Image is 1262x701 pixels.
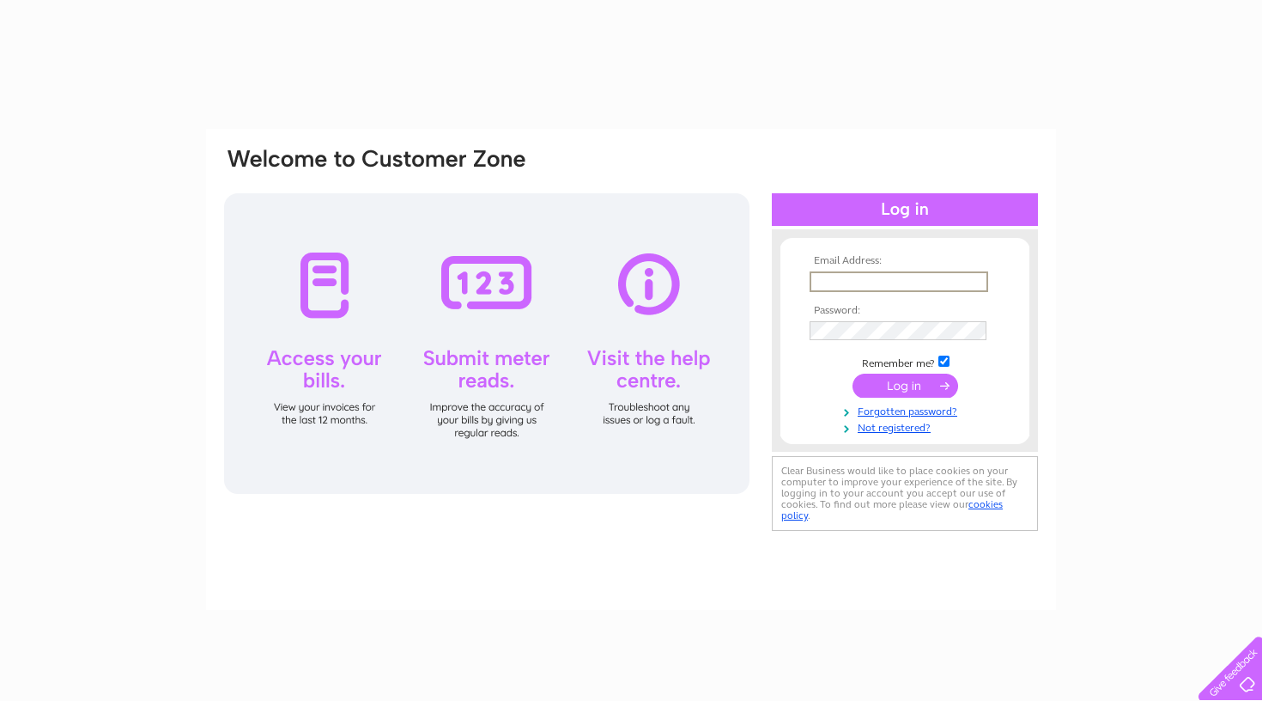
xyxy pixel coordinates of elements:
div: Clear Business would like to place cookies on your computer to improve your experience of the sit... [772,456,1038,531]
a: Not registered? [810,418,1004,435]
input: Submit [852,374,958,398]
a: Forgotten password? [810,402,1004,418]
th: Email Address: [805,255,1004,267]
td: Remember me? [805,353,1004,370]
a: cookies policy [781,498,1003,521]
th: Password: [805,305,1004,317]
